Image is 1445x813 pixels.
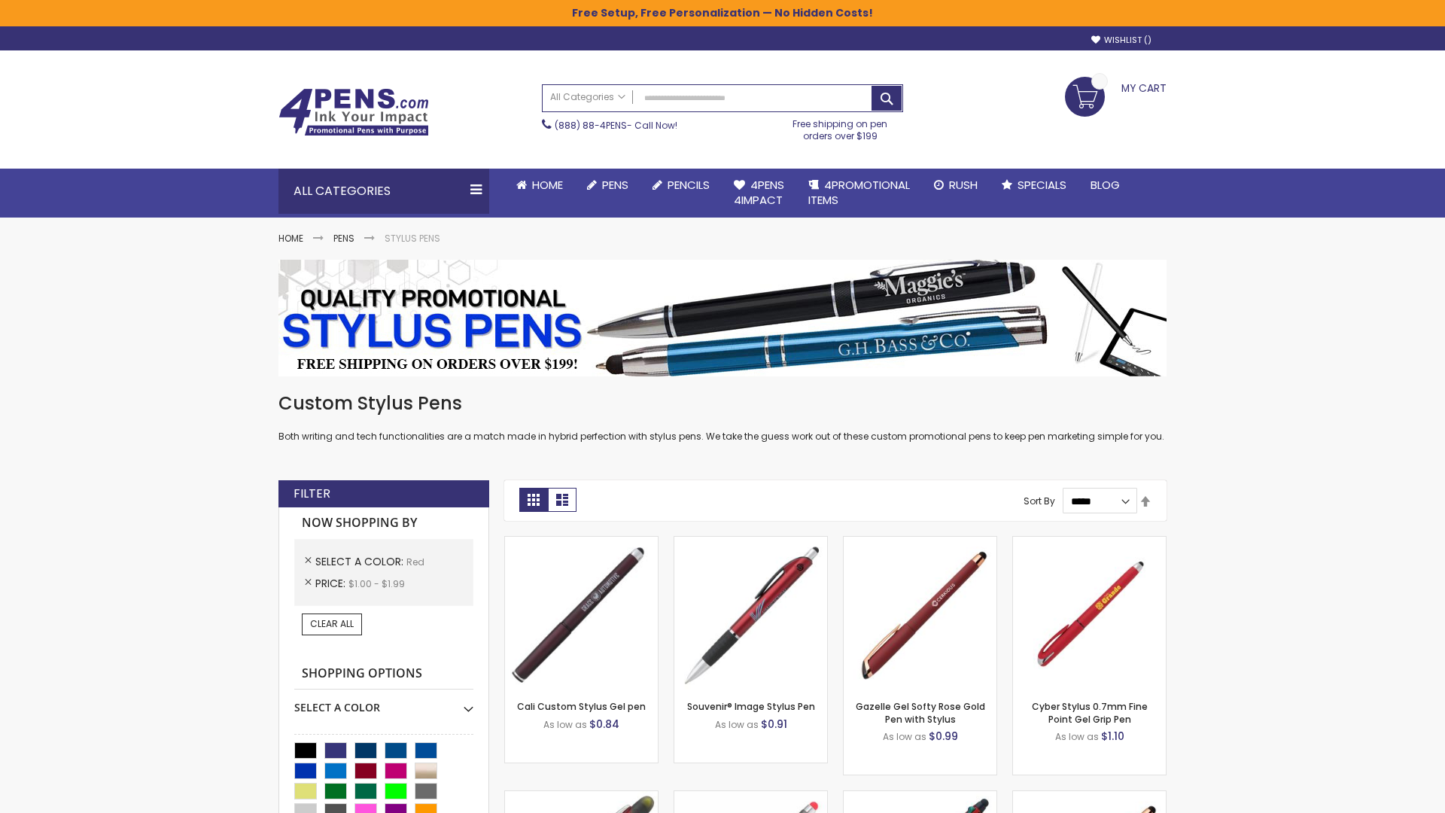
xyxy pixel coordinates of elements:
span: Select A Color [315,554,406,569]
a: Gazelle Gel Softy Rose Gold Pen with Stylus [856,700,985,725]
a: Cyber Stylus 0.7mm Fine Point Gel Grip Pen [1032,700,1148,725]
a: Specials [990,169,1078,202]
span: 4Pens 4impact [734,177,784,208]
span: $1.00 - $1.99 [348,577,405,590]
span: Price [315,576,348,591]
strong: Grid [519,488,548,512]
span: - Call Now! [555,119,677,132]
span: Red [406,556,424,568]
strong: Now Shopping by [294,507,473,539]
span: $1.10 [1101,729,1124,744]
a: Cali Custom Stylus Gel pen-Red [505,536,658,549]
img: Cyber Stylus 0.7mm Fine Point Gel Grip Pen-Red [1013,537,1166,690]
a: Blog [1078,169,1132,202]
a: Home [504,169,575,202]
span: $0.91 [761,717,787,732]
div: Select A Color [294,690,473,715]
a: Pencils [640,169,722,202]
a: Souvenir® Jalan Highlighter Stylus Pen Combo-Red [505,790,658,803]
a: Clear All [302,614,362,635]
img: Gazelle Gel Softy Rose Gold Pen with Stylus-Red [844,537,996,690]
label: Sort By [1024,495,1055,507]
div: All Categories [278,169,489,214]
a: All Categories [543,85,633,110]
span: As low as [883,730,926,743]
a: Pens [333,232,354,245]
img: Cali Custom Stylus Gel pen-Red [505,537,658,690]
a: Cali Custom Stylus Gel pen [517,700,646,713]
span: Specials [1018,177,1066,193]
span: Rush [949,177,978,193]
span: As low as [1055,730,1099,743]
a: Pens [575,169,640,202]
h1: Custom Stylus Pens [278,391,1167,416]
span: Home [532,177,563,193]
img: 4Pens Custom Pens and Promotional Products [278,88,429,136]
span: All Categories [550,91,625,103]
a: Gazelle Gel Softy Rose Gold Pen with Stylus-Red [844,536,996,549]
span: Pens [602,177,628,193]
strong: Filter [294,486,330,502]
a: Souvenir® Image Stylus Pen-Red [674,536,827,549]
a: 4PROMOTIONALITEMS [796,169,922,218]
strong: Shopping Options [294,658,473,690]
a: (888) 88-4PENS [555,119,627,132]
a: Cyber Stylus 0.7mm Fine Point Gel Grip Pen-Red [1013,536,1166,549]
img: Stylus Pens [278,260,1167,376]
span: As low as [543,718,587,731]
a: Orbitor 4 Color Assorted Ink Metallic Stylus Pens-Red [844,790,996,803]
span: $0.84 [589,717,619,732]
a: Home [278,232,303,245]
img: Souvenir® Image Stylus Pen-Red [674,537,827,690]
span: As low as [715,718,759,731]
a: Souvenir® Image Stylus Pen [687,700,815,713]
span: Pencils [668,177,710,193]
a: Gazelle Gel Softy Rose Gold Pen with Stylus - ColorJet-Red [1013,790,1166,803]
a: Rush [922,169,990,202]
a: 4Pens4impact [722,169,796,218]
strong: Stylus Pens [385,232,440,245]
a: Islander Softy Gel with Stylus - ColorJet Imprint-Red [674,790,827,803]
span: Blog [1091,177,1120,193]
span: Clear All [310,617,354,630]
a: Wishlist [1091,35,1151,46]
div: Free shipping on pen orders over $199 [777,112,904,142]
span: $0.99 [929,729,958,744]
span: 4PROMOTIONAL ITEMS [808,177,910,208]
div: Both writing and tech functionalities are a match made in hybrid perfection with stylus pens. We ... [278,391,1167,443]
